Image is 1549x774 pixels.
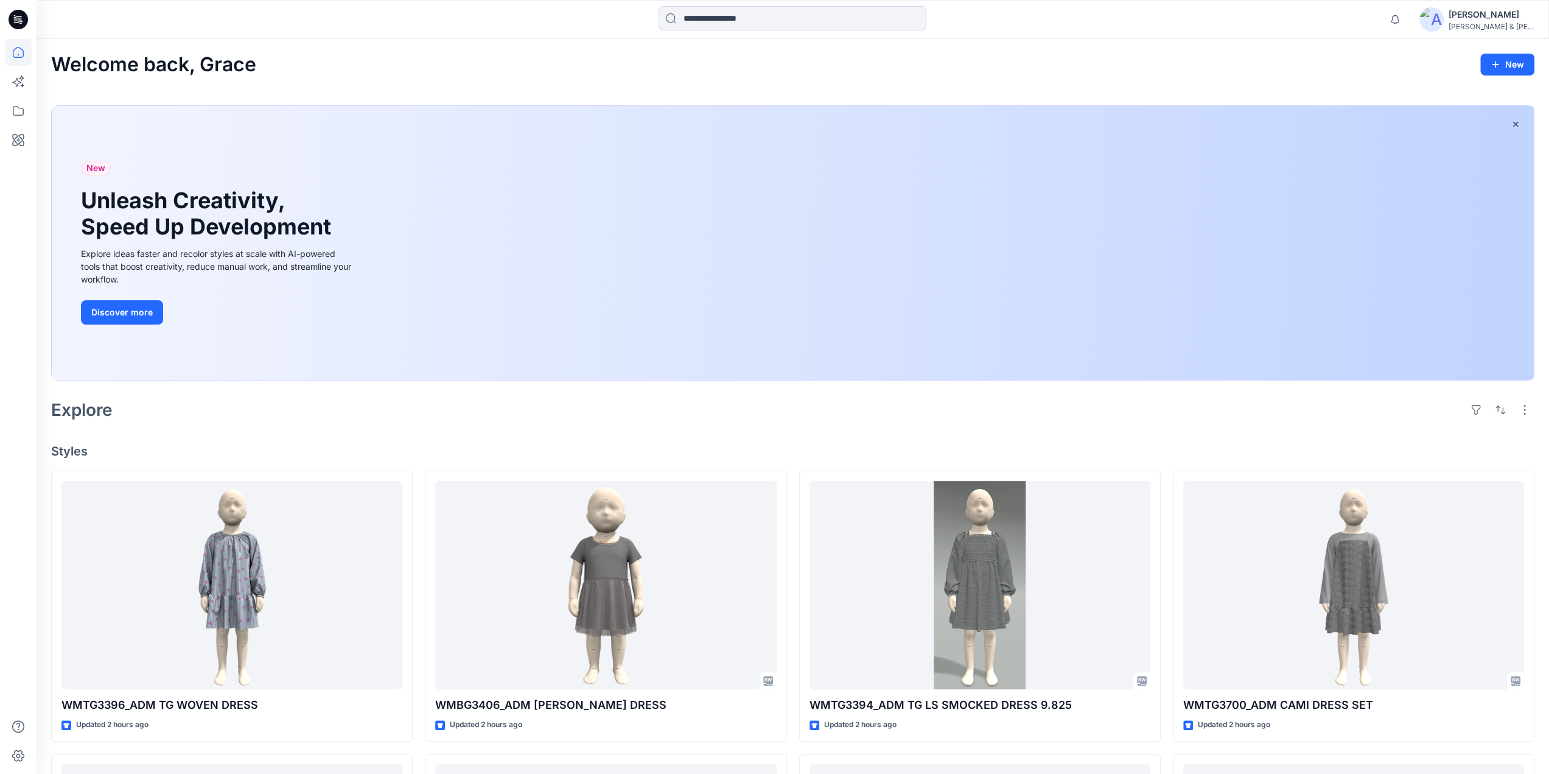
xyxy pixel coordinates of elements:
p: Updated 2 hours ago [1198,719,1270,731]
div: [PERSON_NAME] [1449,7,1534,22]
div: Explore ideas faster and recolor styles at scale with AI-powered tools that boost creativity, red... [81,247,355,286]
button: New [1480,54,1534,76]
a: WMTG3700_ADM CAMI DRESS SET [1183,481,1524,690]
p: WMTG3396_ADM TG WOVEN DRESS [61,697,402,714]
span: New [86,161,105,175]
p: Updated 2 hours ago [450,719,522,731]
p: Updated 2 hours ago [824,719,897,731]
h2: Welcome back, Grace [51,54,256,76]
a: WMTG3396_ADM TG WOVEN DRESS [61,481,402,690]
a: Discover more [81,300,355,325]
p: WMTG3394_ADM TG LS SMOCKED DRESS 9.825 [809,697,1150,714]
p: WMTG3700_ADM CAMI DRESS SET [1183,697,1524,714]
a: WMTG3394_ADM TG LS SMOCKED DRESS 9.825 [809,481,1150,690]
a: WMBG3406_ADM BG TUTU DRESS [435,481,776,690]
h4: Styles [51,444,1534,459]
h2: Explore [51,400,113,420]
p: Updated 2 hours ago [76,719,149,731]
h1: Unleash Creativity, Speed Up Development [81,188,337,240]
button: Discover more [81,300,163,325]
p: WMBG3406_ADM [PERSON_NAME] DRESS [435,697,776,714]
img: avatar [1419,7,1444,32]
div: [PERSON_NAME] & [PERSON_NAME] [1449,22,1534,31]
